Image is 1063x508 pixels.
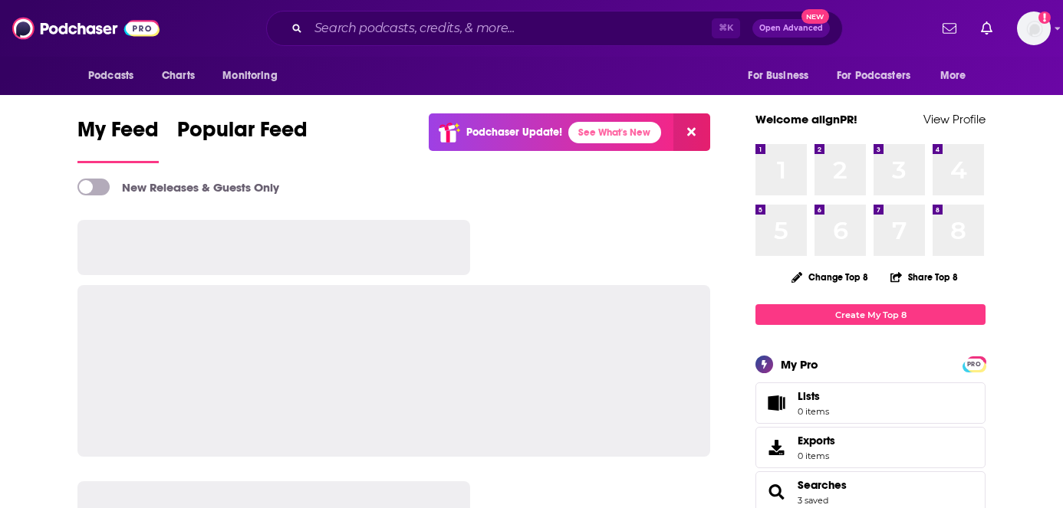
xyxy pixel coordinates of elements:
svg: Add a profile image [1038,11,1051,24]
a: Charts [152,61,204,90]
a: PRO [965,358,983,369]
a: Welcome alignPR! [755,112,857,126]
span: Logged in as alignPR [1017,11,1051,45]
a: Exports [755,427,986,468]
span: Lists [798,389,829,403]
span: For Podcasters [837,65,910,87]
a: Searches [798,478,847,492]
button: Change Top 8 [782,267,877,287]
a: View Profile [923,112,986,126]
a: Show notifications dropdown [936,15,963,41]
button: open menu [827,61,933,90]
span: PRO [965,359,983,370]
span: More [940,65,966,87]
span: For Business [748,65,808,87]
span: New [801,9,829,24]
span: Exports [761,437,791,458]
button: Open AdvancedNew [752,19,830,38]
button: Show profile menu [1017,11,1051,45]
span: Open Advanced [759,25,823,32]
button: open menu [930,61,986,90]
a: Lists [755,382,986,424]
span: 0 items [798,451,835,461]
span: Exports [798,434,835,447]
a: Create My Top 8 [755,304,986,325]
img: Podchaser - Follow, Share and Rate Podcasts [12,14,160,43]
span: Lists [798,389,820,403]
span: Charts [162,65,195,87]
span: Podcasts [88,65,133,87]
a: Searches [761,481,791,503]
span: 0 items [798,406,829,417]
input: Search podcasts, credits, & more... [308,16,712,41]
span: Monitoring [222,65,277,87]
span: Lists [761,392,791,414]
a: See What's New [568,122,661,143]
button: open menu [737,61,828,90]
a: Popular Feed [177,116,308,163]
div: My Pro [781,357,818,372]
span: Popular Feed [177,116,308,152]
span: My Feed [77,116,159,152]
div: Search podcasts, credits, & more... [266,11,843,46]
a: 3 saved [798,495,828,506]
button: open menu [77,61,153,90]
p: Podchaser Update! [466,126,562,139]
button: Share Top 8 [890,262,959,292]
button: open menu [212,61,297,90]
a: Show notifications dropdown [975,15,999,41]
a: My Feed [77,116,159,163]
a: New Releases & Guests Only [77,179,279,195]
span: ⌘ K [712,18,740,38]
img: User Profile [1017,11,1051,45]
